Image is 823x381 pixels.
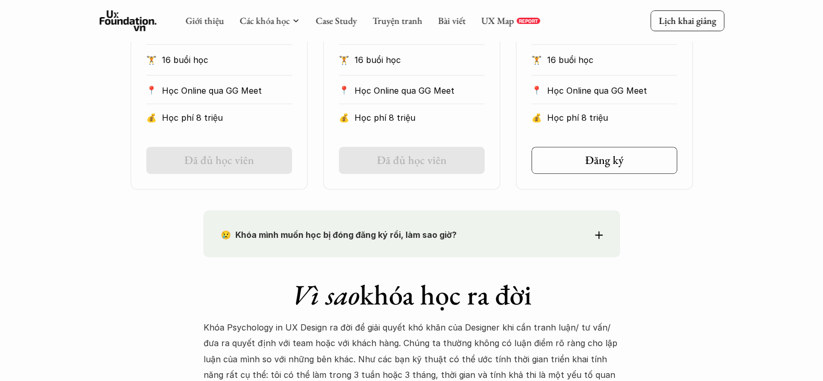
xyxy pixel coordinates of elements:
p: Học Online qua GG Meet [354,83,485,98]
a: UX Map [481,15,514,27]
p: 💰 [146,110,157,125]
p: 16 buổi học [547,52,677,68]
p: 16 buổi học [354,52,485,68]
strong: 😢 Khóa mình muốn học bị đóng đăng ký rồi, làm sao giờ? [221,230,457,240]
a: Các khóa học [239,15,289,27]
p: 📍 [339,85,349,95]
p: Học phí 8 triệu [547,110,677,125]
p: Học Online qua GG Meet [162,83,292,98]
a: Truyện tranh [372,15,422,27]
p: 🏋️ [146,52,157,68]
a: Case Study [315,15,357,27]
p: 💰 [339,110,349,125]
h5: Đã đủ học viên [377,154,447,167]
p: 💰 [531,110,542,125]
p: 📍 [146,85,157,95]
p: Lịch khai giảng [659,15,716,27]
p: REPORT [518,18,538,24]
a: Đăng ký [531,147,677,174]
p: 🏋️ [339,52,349,68]
p: Học phí 8 triệu [354,110,485,125]
a: Lịch khai giảng [650,10,724,31]
h1: khóa học ra đời [204,278,620,312]
a: Bài viết [438,15,465,27]
h5: Đã đủ học viên [184,154,254,167]
p: 16 buổi học [162,52,292,68]
p: Học phí 8 triệu [162,110,292,125]
p: Học Online qua GG Meet [547,83,677,98]
p: 🏋️ [531,52,542,68]
a: Giới thiệu [185,15,224,27]
h5: Đăng ký [585,154,624,167]
em: Vì sao [292,276,360,313]
p: 📍 [531,85,542,95]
